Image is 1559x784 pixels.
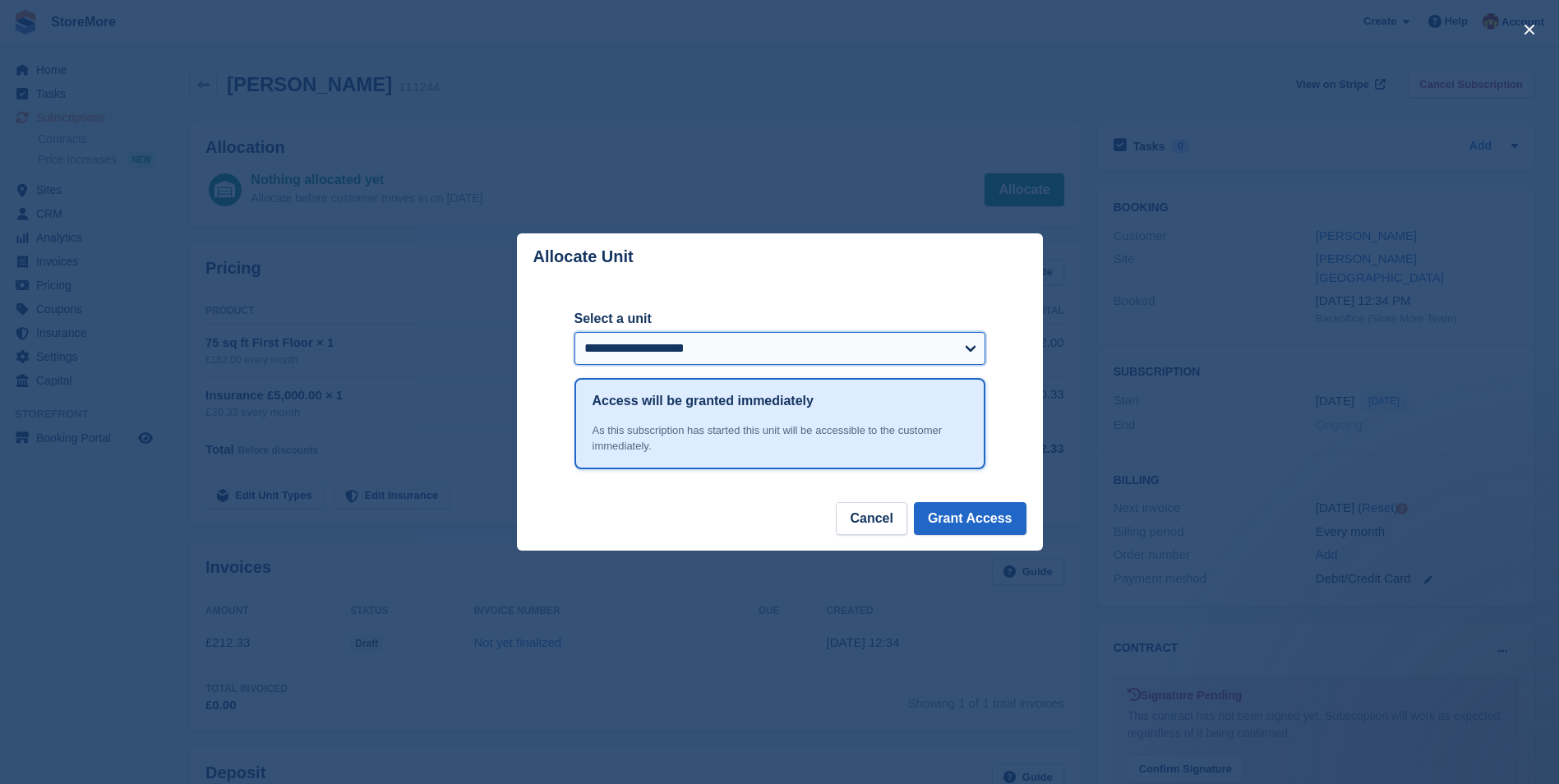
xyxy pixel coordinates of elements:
button: close [1516,16,1543,43]
h1: Access will be granted immediately [593,391,814,411]
button: Cancel [836,502,906,535]
div: As this subscription has started this unit will be accessible to the customer immediately. [593,422,967,454]
button: Grant Access [914,502,1026,535]
label: Select a unit [574,309,985,329]
p: Allocate Unit [533,247,634,266]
